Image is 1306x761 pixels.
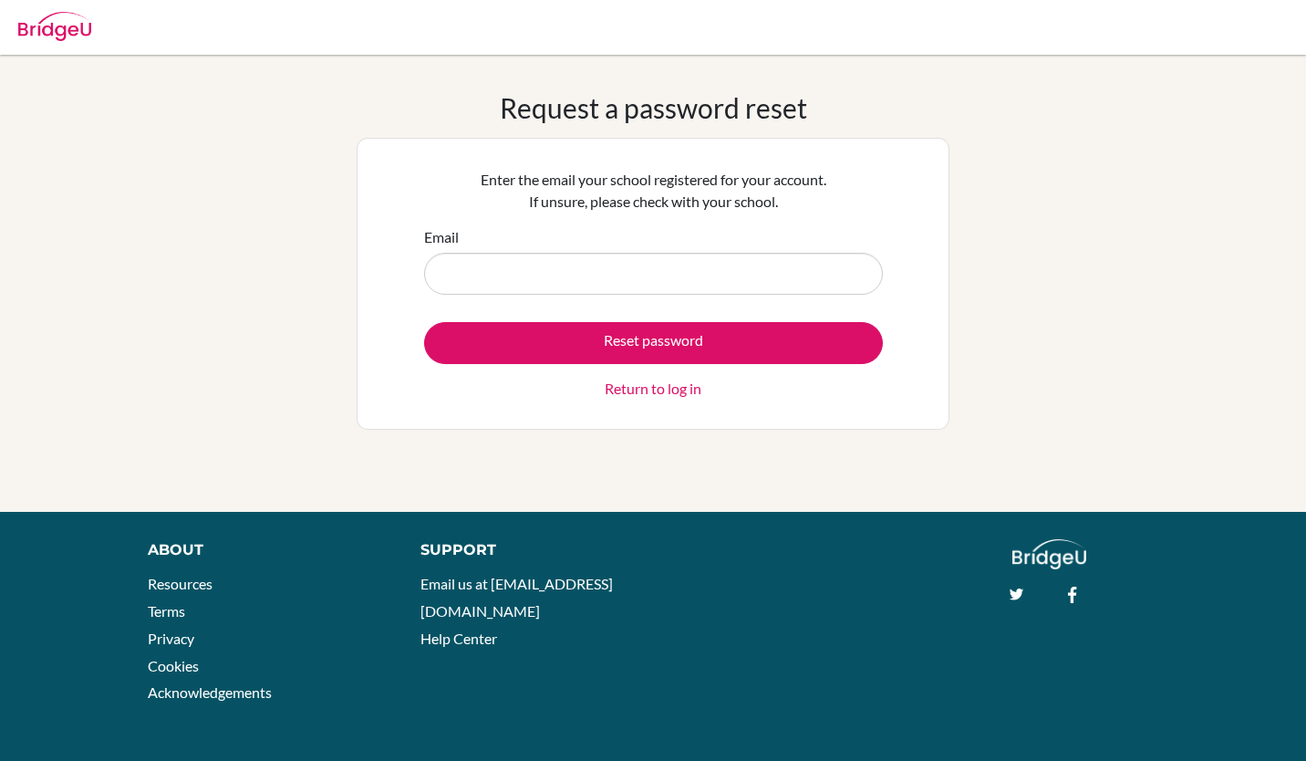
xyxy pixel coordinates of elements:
[424,169,883,213] p: Enter the email your school registered for your account. If unsure, please check with your school.
[18,12,91,41] img: Bridge-U
[424,322,883,364] button: Reset password
[148,575,212,592] a: Resources
[148,602,185,620] a: Terms
[148,657,199,674] a: Cookies
[148,683,272,701] a: Acknowledgements
[148,630,194,647] a: Privacy
[1012,539,1086,569] img: logo_white@2x-f4f0deed5e89b7ecb1c2cc34c3e3d731f90f0f143d5ea2071677605dd97b5244.png
[500,91,807,124] h1: Request a password reset
[420,575,613,620] a: Email us at [EMAIL_ADDRESS][DOMAIN_NAME]
[148,539,380,561] div: About
[420,539,634,561] div: Support
[424,226,459,248] label: Email
[605,378,701,400] a: Return to log in
[420,630,497,647] a: Help Center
